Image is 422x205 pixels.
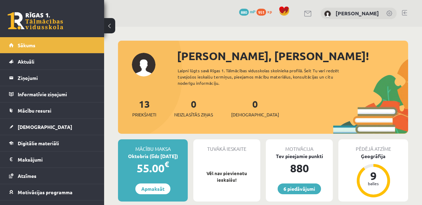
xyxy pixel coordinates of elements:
[338,153,408,160] div: Ģeogrāfija
[324,10,331,17] img: Anastasija Smirnova
[18,42,35,48] span: Sākums
[267,9,272,14] span: xp
[278,183,321,194] a: 6 piedāvājumi
[18,151,95,167] legend: Maksājumi
[135,183,170,194] a: Apmaksāt
[18,189,73,195] span: Motivācijas programma
[9,54,95,69] a: Aktuāli
[9,168,95,184] a: Atzīmes
[197,170,257,183] p: Vēl nav pievienotu ieskaišu!
[266,139,333,153] div: Motivācija
[132,111,156,118] span: Priekšmeti
[118,160,188,177] div: 55.00
[9,184,95,200] a: Motivācijas programma
[9,37,95,53] a: Sākums
[9,119,95,135] a: [DEMOGRAPHIC_DATA]
[256,9,275,14] a: 951 xp
[266,160,333,177] div: 880
[9,70,95,86] a: Ziņojumi
[9,86,95,102] a: Informatīvie ziņojumi
[8,12,63,30] a: Rīgas 1. Tālmācības vidusskola
[9,135,95,151] a: Digitālie materiāli
[363,170,384,181] div: 9
[118,139,188,153] div: Mācību maksa
[338,153,408,198] a: Ģeogrāfija 9 balles
[363,181,384,186] div: balles
[174,111,213,118] span: Neizlasītās ziņas
[178,67,352,86] div: Laipni lūgts savā Rīgas 1. Tālmācības vidusskolas skolnieka profilā. Šeit Tu vari redzēt tuvojošo...
[118,153,188,160] div: Oktobris (līdz [DATE])
[231,111,279,118] span: [DEMOGRAPHIC_DATA]
[250,9,255,14] span: mP
[18,173,36,179] span: Atzīmes
[177,48,408,64] div: [PERSON_NAME], [PERSON_NAME]!
[239,9,255,14] a: 880 mP
[18,58,34,65] span: Aktuāli
[336,10,379,17] a: [PERSON_NAME]
[266,153,333,160] div: Tev pieejamie punkti
[231,98,279,118] a: 0[DEMOGRAPHIC_DATA]
[18,86,95,102] legend: Informatīvie ziņojumi
[239,9,249,16] span: 880
[18,70,95,86] legend: Ziņojumi
[256,9,266,16] span: 951
[193,139,260,153] div: Tuvākā ieskaite
[132,98,156,118] a: 13Priekšmeti
[18,107,51,114] span: Mācību resursi
[164,159,169,169] span: €
[9,102,95,118] a: Mācību resursi
[338,139,408,153] div: Pēdējā atzīme
[18,124,72,130] span: [DEMOGRAPHIC_DATA]
[9,151,95,167] a: Maksājumi
[174,98,213,118] a: 0Neizlasītās ziņas
[18,140,59,146] span: Digitālie materiāli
